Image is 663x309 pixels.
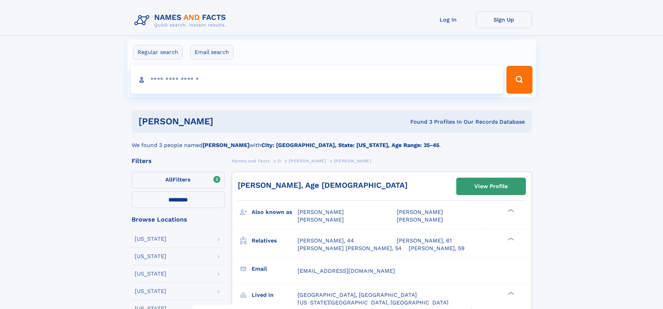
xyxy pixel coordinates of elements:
[298,216,344,223] span: [PERSON_NAME]
[298,209,344,215] span: [PERSON_NAME]
[298,237,354,245] a: [PERSON_NAME], 44
[289,159,326,163] span: [PERSON_NAME]
[298,299,449,306] span: [US_STATE][GEOGRAPHIC_DATA], [GEOGRAPHIC_DATA]
[397,209,443,215] span: [PERSON_NAME]
[132,158,225,164] div: Filters
[334,159,371,163] span: [PERSON_NAME]
[506,291,514,295] div: ❯
[298,292,417,298] span: [GEOGRAPHIC_DATA], [GEOGRAPHIC_DATA]
[474,178,508,194] div: View Profile
[261,142,439,148] b: City: [GEOGRAPHIC_DATA], State: [US_STATE], Age Range: 35-45
[298,268,395,274] span: [EMAIL_ADDRESS][DOMAIN_NAME]
[252,263,298,275] h3: Email
[165,176,173,183] span: All
[135,271,166,277] div: [US_STATE]
[506,66,532,94] button: Search Button
[298,245,402,252] a: [PERSON_NAME] [PERSON_NAME], 54
[131,66,504,94] input: search input
[252,206,298,218] h3: Also known as
[397,237,452,245] a: [PERSON_NAME], 61
[289,156,326,165] a: [PERSON_NAME]
[409,245,465,252] a: [PERSON_NAME], 59
[506,237,514,241] div: ❯
[132,11,232,30] img: Logo Names and Facts
[238,181,408,190] a: [PERSON_NAME], Age [DEMOGRAPHIC_DATA]
[252,289,298,301] h3: Lived in
[132,216,225,223] div: Browse Locations
[190,45,234,60] label: Email search
[203,142,250,148] b: [PERSON_NAME]
[457,178,526,195] a: View Profile
[135,254,166,259] div: [US_STATE]
[133,45,183,60] label: Regular search
[397,216,443,223] span: [PERSON_NAME]
[135,288,166,294] div: [US_STATE]
[420,11,476,28] a: Log In
[135,236,166,242] div: [US_STATE]
[278,159,281,163] span: O
[139,117,312,126] h1: [PERSON_NAME]
[252,235,298,247] h3: Relatives
[132,172,225,188] label: Filters
[506,208,514,213] div: ❯
[232,156,270,165] a: Names and Facts
[312,118,525,126] div: Found 3 Profiles In Our Records Database
[132,133,532,149] div: We found 3 people named with .
[278,156,281,165] a: O
[476,11,532,28] a: Sign Up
